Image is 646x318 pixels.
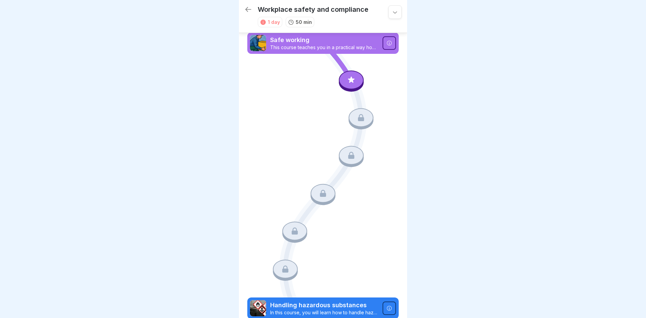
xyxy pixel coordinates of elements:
div: 1 day [268,19,280,26]
p: This course teaches you in a practical way how to work ergonomically, recognise and avoid typical... [270,44,379,50]
p: Handling hazardous substances [270,301,379,310]
p: 50 min [296,19,312,26]
img: ro33qf0i8ndaw7nkfv0stvse.png [250,300,266,316]
p: Workplace safety and compliance [258,5,368,13]
p: Safe working [270,36,379,44]
p: In this course, you will learn how to handle hazardous substances safely. You will find out what ... [270,310,379,316]
img: ns5fm27uu5em6705ixom0yjt.png [250,35,266,51]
